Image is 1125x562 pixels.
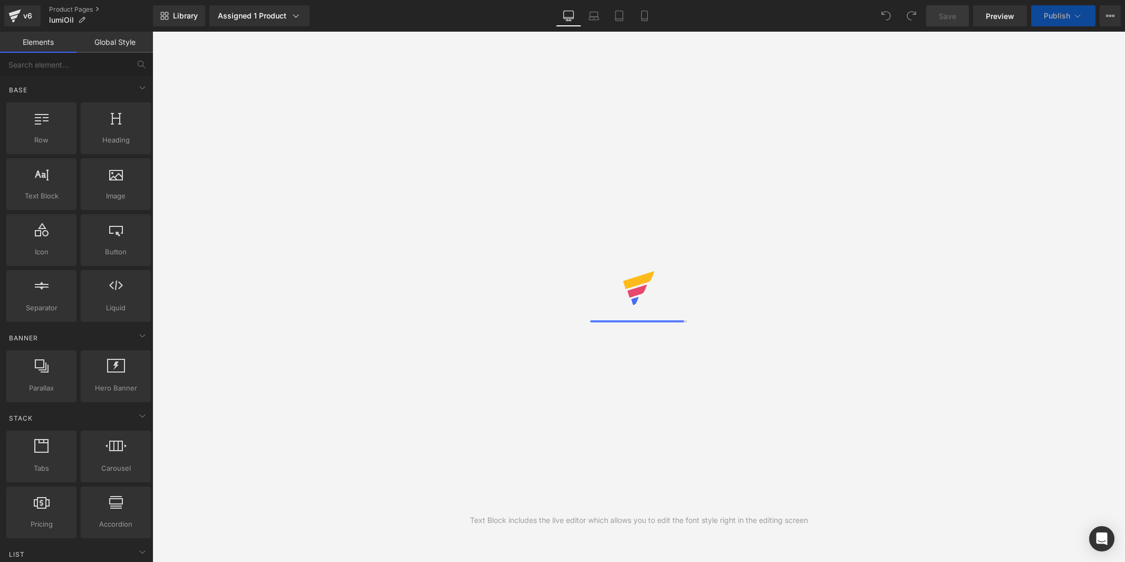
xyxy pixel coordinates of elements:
[9,383,73,394] span: Parallax
[84,190,148,202] span: Image
[218,11,301,21] div: Assigned 1 Product
[153,5,205,26] a: New Library
[973,5,1027,26] a: Preview
[84,246,148,258] span: Button
[84,383,148,394] span: Hero Banner
[21,9,34,23] div: v6
[1089,526,1114,551] div: Open Intercom Messenger
[632,5,657,26] a: Mobile
[4,5,41,26] a: v6
[901,5,922,26] button: Redo
[876,5,897,26] button: Undo
[9,302,73,313] span: Separator
[49,16,74,24] span: lumiOil
[607,5,632,26] a: Tablet
[84,302,148,313] span: Liquid
[986,11,1014,22] span: Preview
[84,519,148,530] span: Accordion
[9,135,73,146] span: Row
[84,135,148,146] span: Heading
[1044,12,1070,20] span: Publish
[8,85,28,95] span: Base
[1031,5,1095,26] button: Publish
[939,11,956,22] span: Save
[9,246,73,258] span: Icon
[556,5,581,26] a: Desktop
[1100,5,1121,26] button: More
[9,519,73,530] span: Pricing
[581,5,607,26] a: Laptop
[8,413,34,423] span: Stack
[84,463,148,474] span: Carousel
[173,11,198,21] span: Library
[9,463,73,474] span: Tabs
[8,333,39,343] span: Banner
[8,549,26,559] span: List
[470,515,808,526] div: Text Block includes the live editor which allows you to edit the font style right in the editing ...
[76,32,153,53] a: Global Style
[49,5,153,14] a: Product Pages
[9,190,73,202] span: Text Block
